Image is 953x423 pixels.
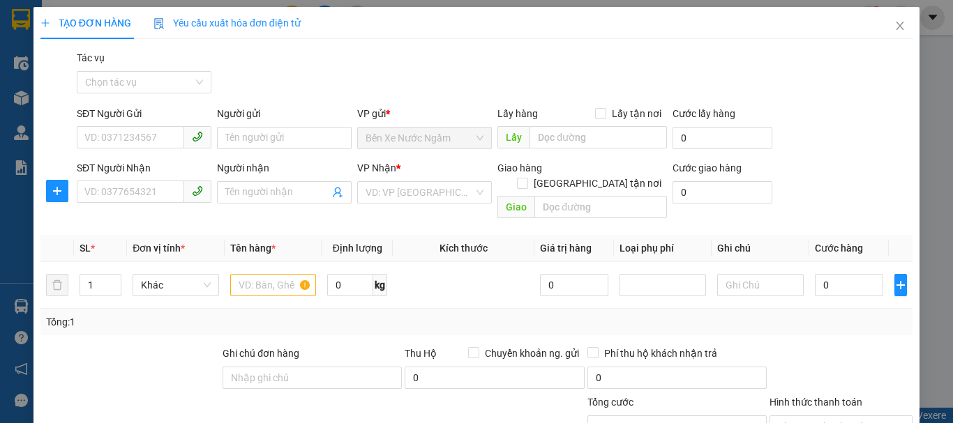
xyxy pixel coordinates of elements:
[497,196,534,218] span: Giao
[815,243,863,254] span: Cước hàng
[105,285,121,295] span: Decrease Value
[192,185,203,197] span: phone
[880,7,920,46] button: Close
[217,106,352,121] div: Người gửi
[333,243,382,254] span: Định lượng
[673,162,742,174] label: Cước giao hàng
[77,160,211,176] div: SĐT Người Nhận
[540,274,608,296] input: 0
[366,128,483,148] span: Bến Xe Nước Ngầm
[357,106,492,121] div: VP gửi
[770,397,862,408] label: Hình thức thanh toán
[46,314,369,330] div: Tổng: 1
[440,243,488,254] span: Kích thước
[332,187,343,198] span: user-add
[153,17,301,29] span: Yêu cầu xuất hóa đơn điện tử
[230,243,276,254] span: Tên hàng
[894,274,907,296] button: plus
[110,277,118,285] span: up
[673,108,735,119] label: Cước lấy hàng
[80,243,91,254] span: SL
[530,126,667,148] input: Dọc đường
[357,162,396,174] span: VP Nhận
[110,286,118,295] span: down
[192,131,203,142] span: phone
[497,126,530,148] span: Lấy
[673,181,772,203] input: Cước giao hàng
[497,162,542,174] span: Giao hàng
[528,176,667,191] span: [GEOGRAPHIC_DATA] tận nơi
[133,243,185,254] span: Đơn vị tính
[105,275,121,285] span: Increase Value
[587,397,633,408] span: Tổng cước
[712,235,809,262] th: Ghi chú
[46,180,68,202] button: plus
[223,367,402,389] input: Ghi chú đơn hàng
[673,127,772,149] input: Cước lấy hàng
[614,235,712,262] th: Loại phụ phí
[479,346,585,361] span: Chuyển khoản ng. gửi
[373,274,387,296] span: kg
[77,106,211,121] div: SĐT Người Gửi
[47,185,68,197] span: plus
[895,279,906,291] span: plus
[717,274,804,296] input: Ghi Chú
[534,196,667,218] input: Dọc đường
[217,160,352,176] div: Người nhận
[223,348,299,359] label: Ghi chú đơn hàng
[230,274,317,296] input: VD: Bàn, Ghế
[497,108,538,119] span: Lấy hàng
[77,52,105,63] label: Tác vụ
[894,20,906,31] span: close
[46,274,68,296] button: delete
[405,348,437,359] span: Thu Hộ
[606,106,667,121] span: Lấy tận nơi
[40,17,131,29] span: TẠO ĐƠN HÀNG
[540,243,592,254] span: Giá trị hàng
[40,18,50,28] span: plus
[153,18,165,29] img: icon
[141,275,211,295] span: Khác
[599,346,723,361] span: Phí thu hộ khách nhận trả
